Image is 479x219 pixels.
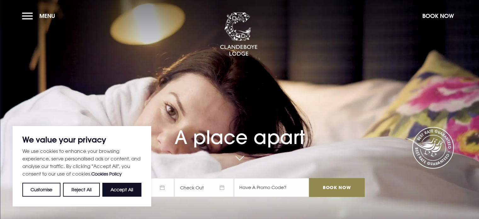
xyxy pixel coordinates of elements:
img: Clandeboye Lodge [220,12,258,56]
span: Menu [39,12,55,20]
input: Book Now [309,178,364,197]
button: Book Now [419,9,457,23]
input: Have A Promo Code? [234,178,309,197]
div: We value your privacy [13,126,151,206]
p: We use cookies to enhance your browsing experience, serve personalised ads or content, and analys... [22,147,141,178]
p: We value your privacy [22,136,141,143]
button: Reject All [63,183,100,197]
h1: A place apart [114,112,364,148]
button: Customise [22,183,60,197]
a: Cookies Policy [91,171,122,176]
button: Accept All [102,183,141,197]
span: Check Out [174,178,234,197]
button: Menu [22,9,58,23]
